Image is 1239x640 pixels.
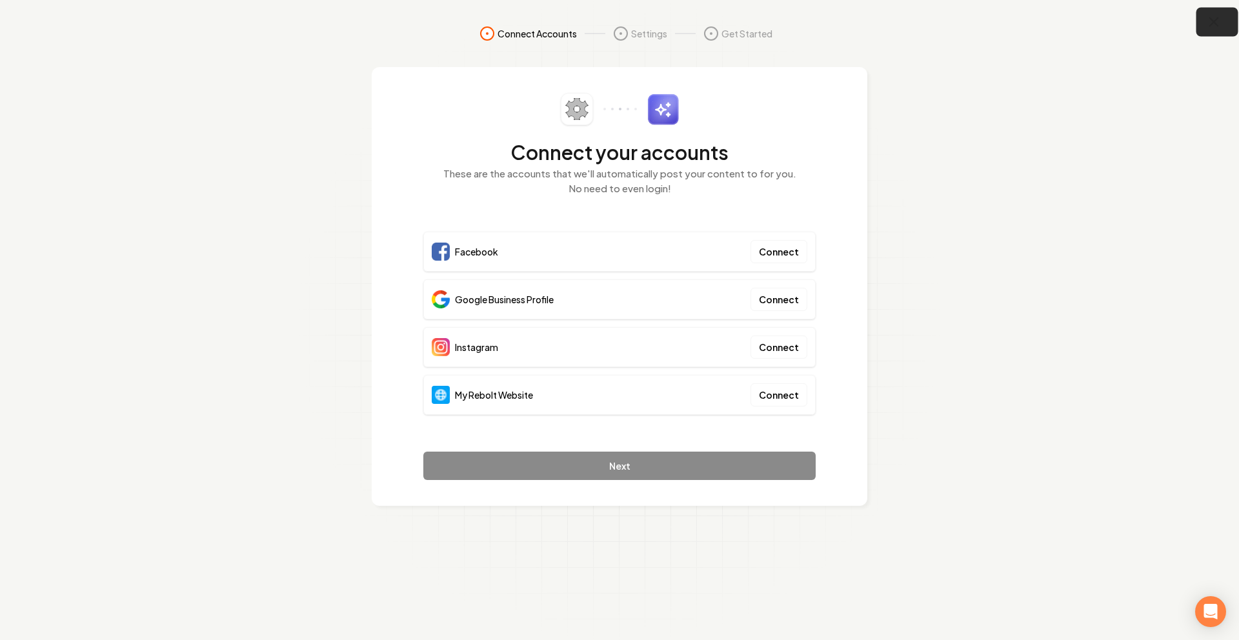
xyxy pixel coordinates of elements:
[750,288,807,311] button: Connect
[455,245,498,258] span: Facebook
[721,27,772,40] span: Get Started
[1195,596,1226,627] div: Open Intercom Messenger
[603,108,637,110] img: connector-dots.svg
[498,27,577,40] span: Connect Accounts
[432,243,450,261] img: Facebook
[455,293,554,306] span: Google Business Profile
[432,290,450,308] img: Google
[455,388,533,401] span: My Rebolt Website
[647,94,679,125] img: sparkles.svg
[631,27,667,40] span: Settings
[432,338,450,356] img: Instagram
[432,386,450,404] img: Website
[423,166,816,195] p: These are the accounts that we'll automatically post your content to for you. No need to even login!
[750,240,807,263] button: Connect
[423,141,816,164] h2: Connect your accounts
[750,383,807,406] button: Connect
[750,335,807,359] button: Connect
[455,341,498,354] span: Instagram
